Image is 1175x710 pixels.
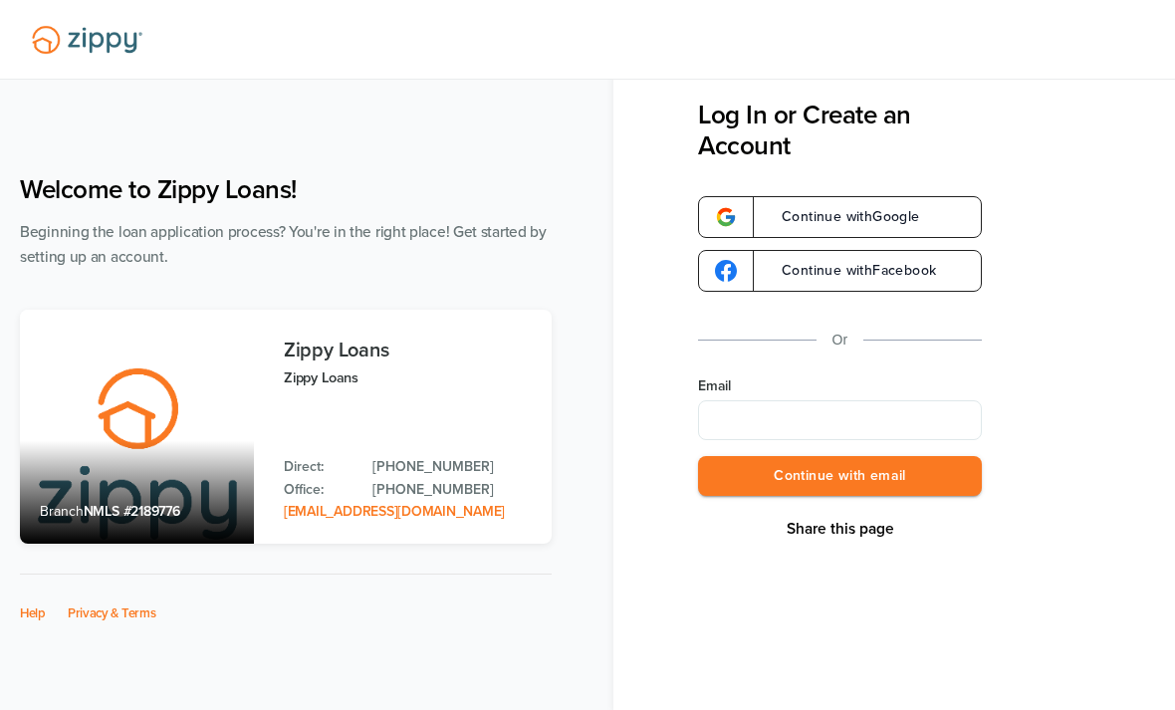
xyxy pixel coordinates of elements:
p: Direct: [284,456,352,478]
a: google-logoContinue withGoogle [698,196,982,238]
a: Office Phone: 512-975-2947 [372,479,532,501]
input: Email Address [698,400,982,440]
label: Email [698,376,982,396]
button: Continue with email [698,456,982,497]
h3: Log In or Create an Account [698,100,982,161]
img: google-logo [715,260,737,282]
a: Privacy & Terms [68,605,156,621]
p: Office: [284,479,352,501]
a: Direct Phone: 512-975-2947 [372,456,532,478]
span: Branch [40,503,84,520]
h3: Zippy Loans [284,340,532,361]
a: google-logoContinue withFacebook [698,250,982,292]
span: Continue with Facebook [762,264,936,278]
button: Share This Page [781,519,900,539]
p: Zippy Loans [284,366,532,389]
h1: Welcome to Zippy Loans! [20,174,552,205]
a: Email Address: zippyguide@zippymh.com [284,503,505,520]
span: NMLS #2189776 [84,503,180,520]
p: Or [832,328,848,353]
img: google-logo [715,206,737,228]
span: Beginning the loan application process? You're in the right place! Get started by setting up an a... [20,223,547,266]
span: Continue with Google [762,210,920,224]
img: Lender Logo [20,17,154,63]
a: Help [20,605,46,621]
